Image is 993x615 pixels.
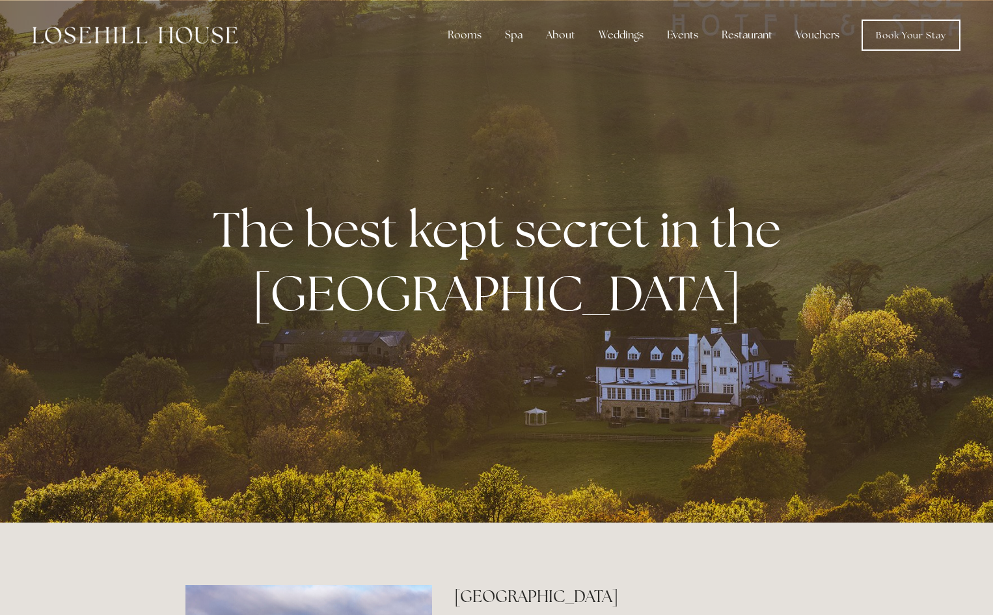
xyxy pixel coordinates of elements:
[711,22,783,48] div: Restaurant
[437,22,492,48] div: Rooms
[495,22,533,48] div: Spa
[536,22,586,48] div: About
[588,22,654,48] div: Weddings
[454,585,808,608] h2: [GEOGRAPHIC_DATA]
[33,27,238,44] img: Losehill House
[657,22,709,48] div: Events
[785,22,850,48] a: Vouchers
[862,20,960,51] a: Book Your Stay
[213,197,791,325] strong: The best kept secret in the [GEOGRAPHIC_DATA]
